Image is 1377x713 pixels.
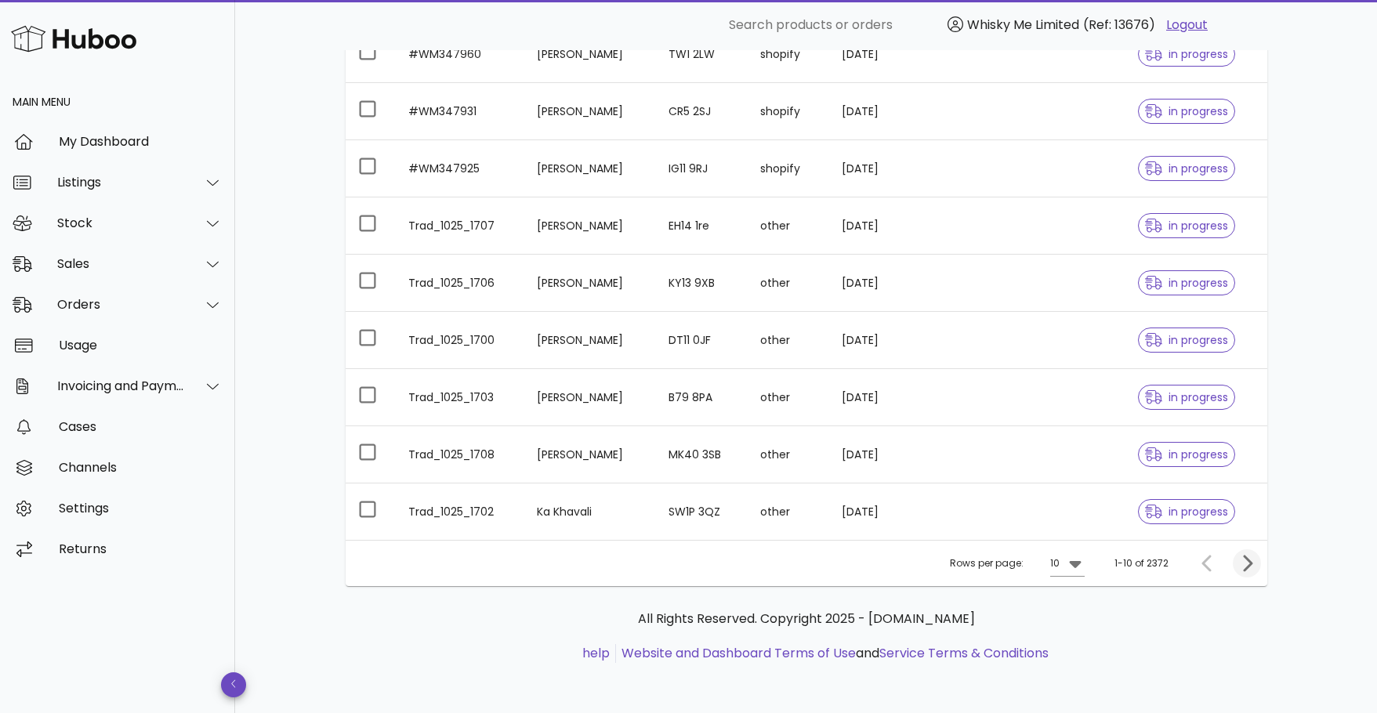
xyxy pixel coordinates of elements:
[396,426,524,483] td: Trad_1025_1708
[1145,392,1228,403] span: in progress
[524,83,656,140] td: [PERSON_NAME]
[1050,556,1060,570] div: 10
[748,255,829,312] td: other
[1145,106,1228,117] span: in progress
[11,22,136,56] img: Huboo Logo
[748,312,829,369] td: other
[829,312,944,369] td: [DATE]
[524,26,656,83] td: [PERSON_NAME]
[59,338,223,353] div: Usage
[396,483,524,540] td: Trad_1025_1702
[621,644,856,662] a: Website and Dashboard Terms of Use
[1145,506,1228,517] span: in progress
[950,541,1085,586] div: Rows per page:
[748,197,829,255] td: other
[829,483,944,540] td: [DATE]
[656,140,748,197] td: IG11 9RJ
[57,297,185,312] div: Orders
[656,426,748,483] td: MK40 3SB
[748,83,829,140] td: shopify
[748,26,829,83] td: shopify
[524,140,656,197] td: [PERSON_NAME]
[1083,16,1155,34] span: (Ref: 13676)
[1145,220,1228,231] span: in progress
[582,644,610,662] a: help
[396,140,524,197] td: #WM347925
[829,140,944,197] td: [DATE]
[57,215,185,230] div: Stock
[656,26,748,83] td: TW1 2LW
[59,541,223,556] div: Returns
[524,483,656,540] td: Ka Khavali
[396,312,524,369] td: Trad_1025_1700
[59,501,223,516] div: Settings
[656,312,748,369] td: DT11 0JF
[748,483,829,540] td: other
[656,255,748,312] td: KY13 9XB
[1145,163,1228,174] span: in progress
[829,83,944,140] td: [DATE]
[829,197,944,255] td: [DATE]
[829,426,944,483] td: [DATE]
[1145,335,1228,346] span: in progress
[524,426,656,483] td: [PERSON_NAME]
[524,312,656,369] td: [PERSON_NAME]
[656,83,748,140] td: CR5 2SJ
[1145,277,1228,288] span: in progress
[656,369,748,426] td: B79 8PA
[524,369,656,426] td: [PERSON_NAME]
[524,197,656,255] td: [PERSON_NAME]
[616,644,1049,663] li: and
[396,369,524,426] td: Trad_1025_1703
[967,16,1079,34] span: Whisky Me Limited
[1145,49,1228,60] span: in progress
[396,255,524,312] td: Trad_1025_1706
[1114,556,1169,570] div: 1-10 of 2372
[396,197,524,255] td: Trad_1025_1707
[748,369,829,426] td: other
[396,83,524,140] td: #WM347931
[1233,549,1261,577] button: Next page
[59,460,223,475] div: Channels
[829,255,944,312] td: [DATE]
[1145,449,1228,460] span: in progress
[829,26,944,83] td: [DATE]
[524,255,656,312] td: [PERSON_NAME]
[879,644,1049,662] a: Service Terms & Conditions
[57,175,185,190] div: Listings
[656,483,748,540] td: SW1P 3QZ
[748,140,829,197] td: shopify
[656,197,748,255] td: EH14 1re
[59,134,223,149] div: My Dashboard
[748,426,829,483] td: other
[1166,16,1208,34] a: Logout
[57,378,185,393] div: Invoicing and Payments
[57,256,185,271] div: Sales
[829,369,944,426] td: [DATE]
[1050,551,1085,576] div: 10Rows per page:
[396,26,524,83] td: #WM347960
[59,419,223,434] div: Cases
[358,610,1255,628] p: All Rights Reserved. Copyright 2025 - [DOMAIN_NAME]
